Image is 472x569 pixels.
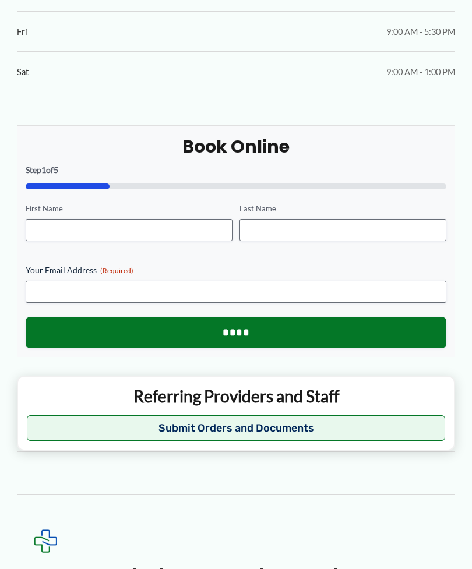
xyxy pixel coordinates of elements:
[26,264,447,276] label: Your Email Address
[27,415,445,441] button: Submit Orders and Documents
[386,24,455,40] span: 9:00 AM - 5:30 PM
[26,166,447,174] p: Step of
[41,165,46,175] span: 1
[34,529,57,553] img: Expected Healthcare Logo
[17,64,29,80] span: Sat
[386,64,455,80] span: 9:00 AM - 1:00 PM
[100,266,133,275] span: (Required)
[26,203,233,214] label: First Name
[17,24,27,40] span: Fri
[26,135,447,158] h2: Book Online
[54,165,58,175] span: 5
[239,203,446,214] label: Last Name
[27,386,445,407] p: Referring Providers and Staff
